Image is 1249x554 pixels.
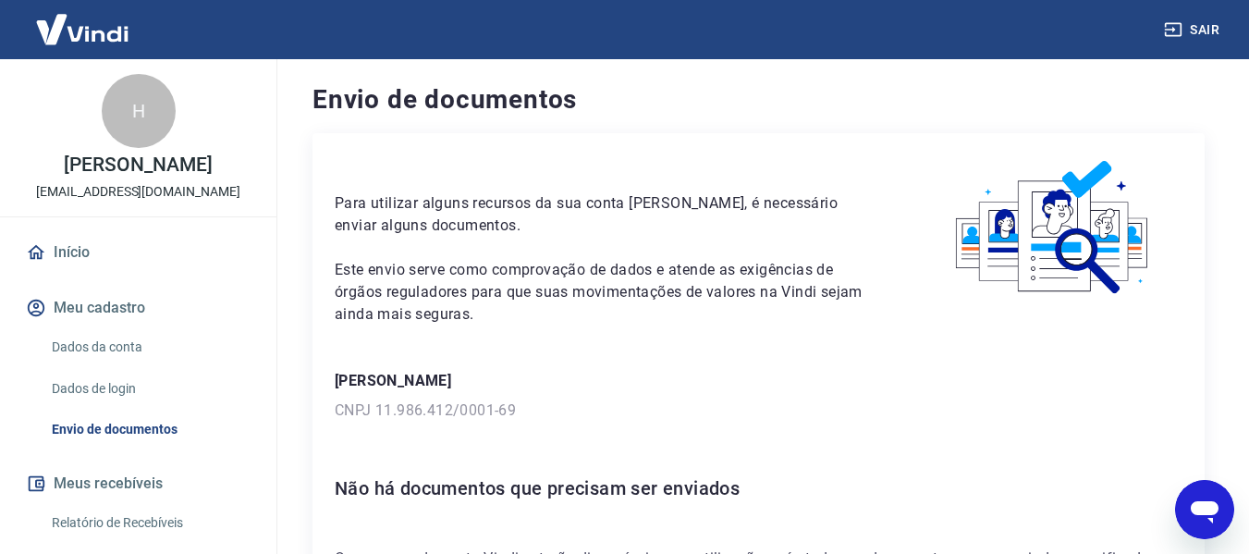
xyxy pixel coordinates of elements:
[335,400,1182,422] p: CNPJ 11.986.412/0001-69
[36,182,240,202] p: [EMAIL_ADDRESS][DOMAIN_NAME]
[44,370,254,408] a: Dados de login
[925,155,1182,301] img: waiting_documents.41d9841a9773e5fdf392cede4d13b617.svg
[44,411,254,449] a: Envio de documentos
[22,1,142,57] img: Vindi
[335,370,1182,392] p: [PERSON_NAME]
[44,328,254,366] a: Dados da conta
[64,155,212,175] p: [PERSON_NAME]
[335,192,880,237] p: Para utilizar alguns recursos da sua conta [PERSON_NAME], é necessário enviar alguns documentos.
[1160,13,1227,47] button: Sair
[312,81,1205,118] h4: Envio de documentos
[22,288,254,328] button: Meu cadastro
[22,463,254,504] button: Meus recebíveis
[44,504,254,542] a: Relatório de Recebíveis
[102,74,176,148] div: H
[1175,480,1234,539] iframe: Botão para abrir a janela de mensagens
[22,232,254,273] a: Início
[335,474,1182,503] h6: Não há documentos que precisam ser enviados
[335,259,880,326] p: Este envio serve como comprovação de dados e atende as exigências de órgãos reguladores para que ...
